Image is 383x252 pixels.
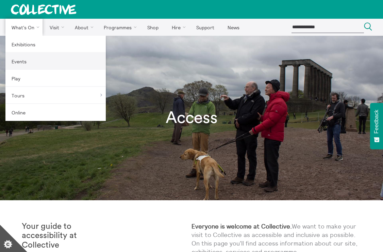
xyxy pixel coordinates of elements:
[166,19,189,36] a: Hire
[22,222,77,249] strong: Your guide to accessibility at Collective
[373,110,380,133] span: Feedback
[69,19,97,36] a: About
[370,103,383,149] button: Feedback - Show survey
[190,19,220,36] a: Support
[191,222,292,230] strong: Everyone is welcome at Collective.
[5,70,106,87] a: Play
[44,19,68,36] a: Visit
[141,19,164,36] a: Shop
[5,87,106,104] a: Tours
[5,36,106,53] a: Exhibitions
[221,19,245,36] a: News
[5,104,106,121] a: Online
[5,53,106,70] a: Events
[5,19,43,36] a: What's On
[98,19,140,36] a: Programmes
